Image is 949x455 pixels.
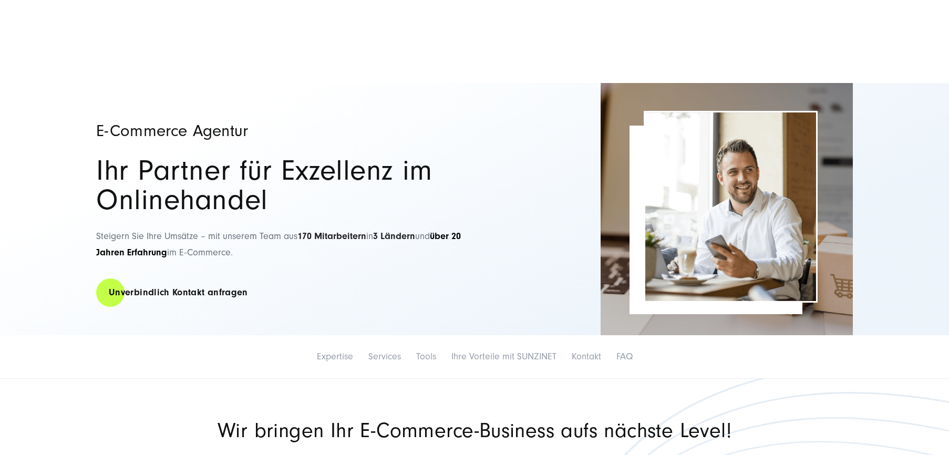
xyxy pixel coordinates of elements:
strong: 3 Ländern [373,231,415,242]
a: FAQ [616,351,633,362]
img: E-Commerce Agentur SUNZINET [645,112,816,301]
a: Expertise [317,351,353,362]
h1: E-Commerce Agentur [96,122,464,139]
a: Unverbindlich Kontakt anfragen [96,277,261,307]
a: Ihre Vorteile mit SUNZINET [451,351,556,362]
strong: 170 Mitarbeitern [297,231,366,242]
span: über 20 Jahren Erfahrung [96,231,461,258]
h2: Wir bringen Ihr E-Commerce-Business aufs nächste Level! [96,421,853,441]
a: Tools [416,351,436,362]
a: Kontakt [572,351,601,362]
p: Steigern Sie Ihre Umsätze – mit unserem Team aus in und im E-Commerce. [96,229,464,261]
img: E-Commerce Agentur SUNZINET - hintergrund Bild mit Paket [601,83,853,335]
a: Services [368,351,401,362]
h2: Ihr Partner für Exzellenz im Onlinehandel [96,156,464,215]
